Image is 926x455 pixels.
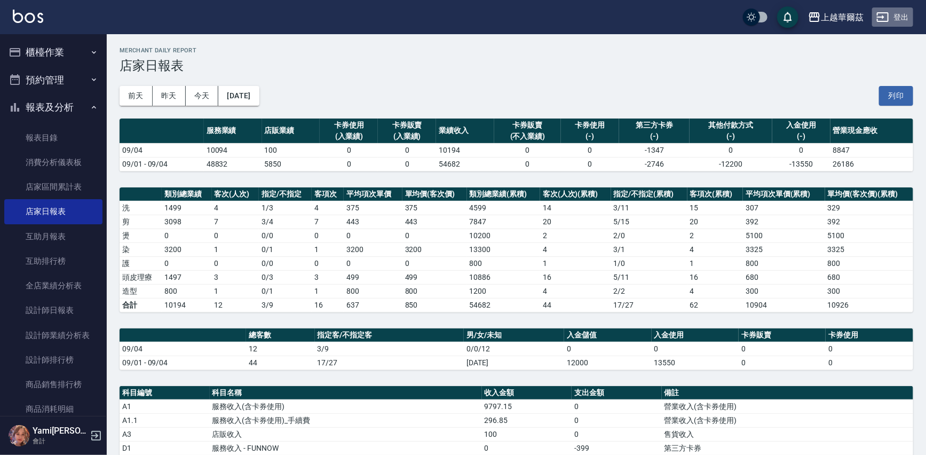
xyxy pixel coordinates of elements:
th: 客項次(累積) [687,187,743,201]
td: 100 [262,143,320,157]
td: 0 [690,143,772,157]
table: a dense table [120,187,913,312]
td: 7 [212,215,259,229]
td: 剪 [120,215,162,229]
button: 上越華爾茲 [804,6,868,28]
td: 800 [467,256,540,270]
a: 設計師排行榜 [4,348,102,372]
button: 今天 [186,86,219,106]
button: 昨天 [153,86,186,106]
td: 洗 [120,201,162,215]
th: 類別總業績 [162,187,211,201]
td: 443 [344,215,402,229]
td: 染 [120,242,162,256]
td: 12 [246,342,315,356]
td: 3 / 11 [611,201,687,215]
td: 4 [540,242,611,256]
td: 17/27 [611,298,687,312]
td: 0 [320,143,378,157]
button: 列印 [879,86,913,106]
th: 客次(人次) [212,187,259,201]
td: 1 [312,284,344,298]
a: 互助排行榜 [4,249,102,273]
td: 13300 [467,242,540,256]
td: 營業收入(含卡券使用) [662,413,913,427]
td: 5 / 15 [611,215,687,229]
td: 10926 [825,298,913,312]
a: 報表目錄 [4,125,102,150]
td: 44 [540,298,611,312]
td: 0 [561,143,619,157]
td: 296.85 [482,413,572,427]
td: 1 [212,284,259,298]
td: 0 / 1 [259,242,312,256]
td: 售貨收入 [662,427,913,441]
th: 平均項次單價(累積) [743,187,825,201]
div: (-) [775,131,828,142]
td: 0 [344,229,402,242]
td: 1200 [467,284,540,298]
div: 入金使用 [775,120,828,131]
td: 20 [687,215,743,229]
td: 3 [212,270,259,284]
td: 3325 [825,242,913,256]
td: 0 [826,342,913,356]
button: 報表及分析 [4,93,102,121]
td: 44 [246,356,315,370]
td: 4 [312,201,344,215]
a: 設計師業績分析表 [4,323,102,348]
th: 入金使用 [652,328,739,342]
td: 375 [402,201,467,215]
th: 店販業績 [262,119,320,144]
td: 頭皮理療 [120,270,162,284]
td: 5 / 11 [611,270,687,284]
th: 卡券使用 [826,328,913,342]
th: 平均項次單價 [344,187,402,201]
td: -13550 [772,157,830,171]
td: 0 / 1 [259,284,312,298]
button: [DATE] [218,86,259,106]
td: 店販收入 [210,427,482,441]
td: 0 [378,143,436,157]
td: 1 / 3 [259,201,312,215]
td: 0 [561,157,619,171]
td: 3325 [743,242,825,256]
td: 09/01 - 09/04 [120,356,246,370]
td: A1 [120,399,210,413]
td: 0 / 0 [259,256,312,270]
td: 0 [344,256,402,270]
td: 2 [540,229,611,242]
td: -1347 [619,143,690,157]
a: 店家日報表 [4,199,102,224]
td: 0 / 0 [259,229,312,242]
td: 4599 [467,201,540,215]
td: -399 [572,441,662,455]
td: 4 [687,242,743,256]
td: 09/01 - 09/04 [120,157,204,171]
td: 0 [378,157,436,171]
td: 54682 [467,298,540,312]
th: 業績收入 [436,119,494,144]
div: (-) [622,131,687,142]
td: 329 [825,201,913,215]
td: 12 [212,298,259,312]
a: 設計師日報表 [4,298,102,323]
td: -12200 [690,157,772,171]
td: 0 [739,356,826,370]
td: 307 [743,201,825,215]
td: 0 [162,256,211,270]
td: 300 [743,284,825,298]
td: -2746 [619,157,690,171]
button: 前天 [120,86,153,106]
td: 5850 [262,157,320,171]
td: 0 [212,256,259,270]
div: 上越華爾茲 [821,11,864,24]
th: 科目編號 [120,386,210,400]
th: 單均價(客次價) [402,187,467,201]
th: 科目名稱 [210,386,482,400]
div: (-) [692,131,770,142]
td: 10904 [743,298,825,312]
td: [DATE] [464,356,564,370]
td: 48832 [204,157,262,171]
td: 1 / 0 [611,256,687,270]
